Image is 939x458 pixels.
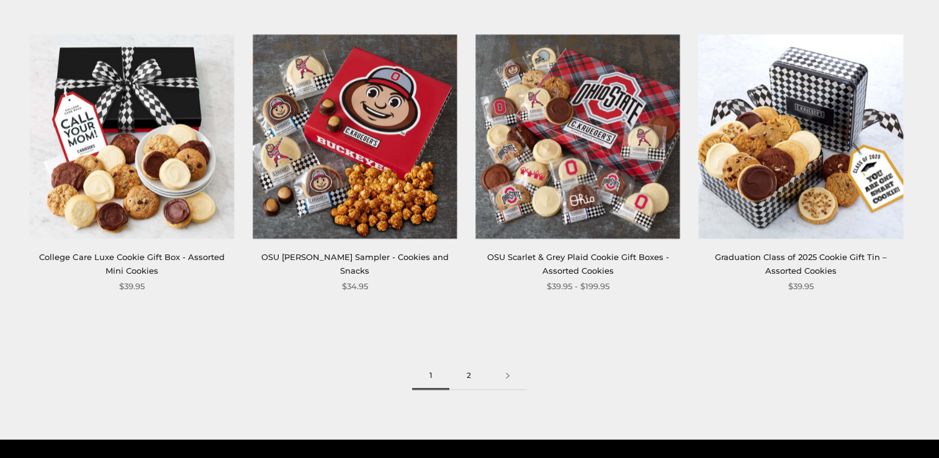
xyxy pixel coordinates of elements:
img: OSU Brutus Buckeye Sampler - Cookies and Snacks [253,34,457,238]
a: Graduation Class of 2025 Cookie Gift Tin – Assorted Cookies [715,252,887,275]
a: 2 [449,362,488,390]
a: Next page [488,362,527,390]
a: OSU Scarlet & Grey Plaid Cookie Gift Boxes - Assorted Cookies [487,252,669,275]
span: $39.95 [119,280,145,293]
a: College Care Luxe Cookie Gift Box - Assorted Mini Cookies [39,252,224,275]
span: 1 [412,362,449,390]
img: Graduation Class of 2025 Cookie Gift Tin – Assorted Cookies [699,34,903,238]
span: $34.95 [342,280,368,293]
span: $39.95 [788,280,814,293]
span: $39.95 - $199.95 [547,280,609,293]
img: College Care Luxe Cookie Gift Box - Assorted Mini Cookies [30,34,234,238]
img: OSU Scarlet & Grey Plaid Cookie Gift Boxes - Assorted Cookies [475,34,680,238]
a: OSU [PERSON_NAME] Sampler - Cookies and Snacks [261,252,449,275]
